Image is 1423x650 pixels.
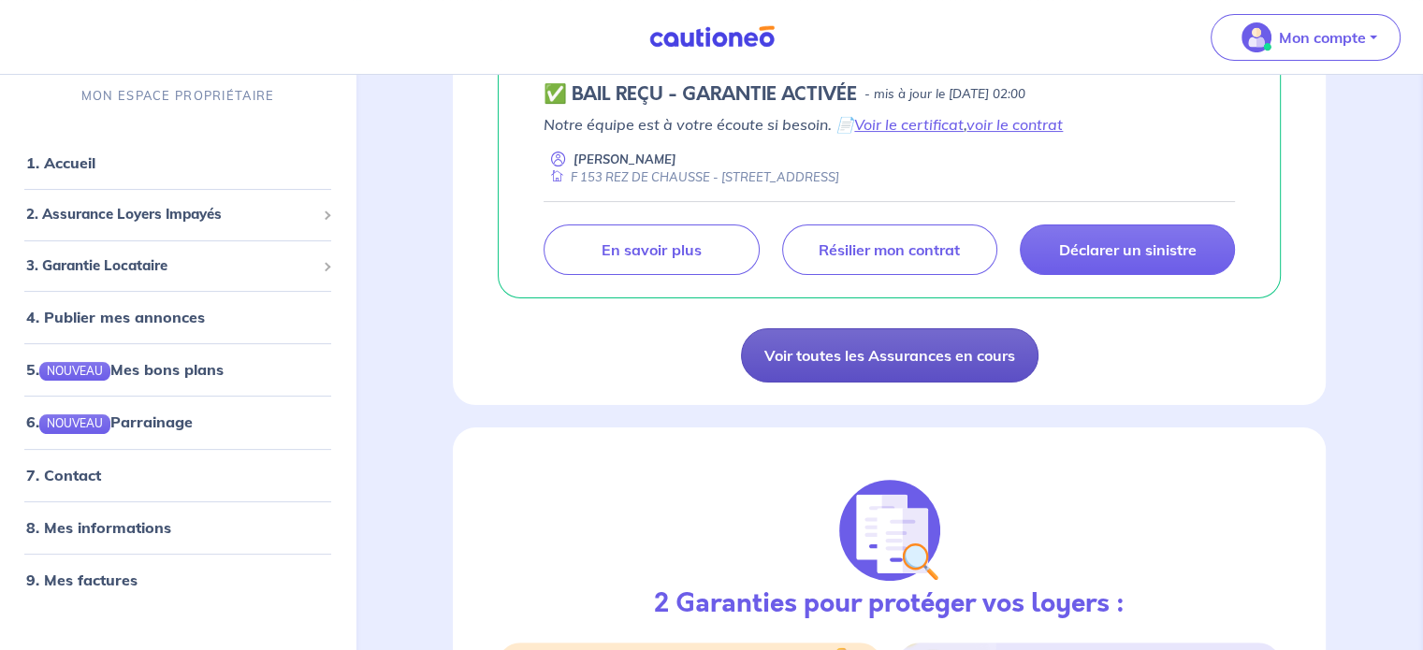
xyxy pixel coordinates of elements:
[7,404,348,441] div: 6.NOUVEAUParrainage
[1058,240,1196,259] p: Déclarer un sinistre
[544,83,857,106] h5: ✅ BAIL REÇU - GARANTIE ACTIVÉE
[966,115,1063,134] a: voir le contrat
[654,588,1125,620] h3: 2 Garanties pour protéger vos loyers :
[7,456,348,494] div: 7. Contact
[7,561,348,599] div: 9. Mes factures
[544,168,839,186] div: F 153 REZ DE CHAUSSE - [STREET_ADDRESS]
[854,115,964,134] a: Voir le certificat
[741,328,1038,383] a: Voir toutes les Assurances en cours
[544,113,1235,136] p: Notre équipe est à votre écoute si besoin. 📄 ,
[1020,224,1235,275] a: Déclarer un sinistre
[1279,26,1366,49] p: Mon compte
[26,154,95,173] a: 1. Accueil
[26,255,315,277] span: 3. Garantie Locataire
[574,151,676,168] p: [PERSON_NAME]
[7,248,348,284] div: 3. Garantie Locataire
[81,88,274,106] p: MON ESPACE PROPRIÉTAIRE
[26,309,205,327] a: 4. Publier mes annonces
[602,240,701,259] p: En savoir plus
[26,413,193,432] a: 6.NOUVEAUParrainage
[544,83,1235,106] div: state: CONTRACT-VALIDATED, Context: NEW,MAYBE-CERTIFICATE,ALONE,LESSOR-DOCUMENTS
[7,352,348,389] div: 5.NOUVEAUMes bons plans
[7,197,348,234] div: 2. Assurance Loyers Impayés
[26,571,138,589] a: 9. Mes factures
[26,361,224,380] a: 5.NOUVEAUMes bons plans
[1211,14,1401,61] button: illu_account_valid_menu.svgMon compte
[782,224,997,275] a: Résilier mon contrat
[7,509,348,546] div: 8. Mes informations
[544,224,759,275] a: En savoir plus
[26,466,101,484] a: 7. Contact
[7,299,348,337] div: 4. Publier mes annonces
[864,85,1025,104] p: - mis à jour le [DATE] 02:00
[819,240,960,259] p: Résilier mon contrat
[26,518,171,537] a: 8. Mes informations
[1241,22,1271,52] img: illu_account_valid_menu.svg
[839,480,940,581] img: justif-loupe
[642,25,782,49] img: Cautioneo
[7,145,348,182] div: 1. Accueil
[26,205,315,226] span: 2. Assurance Loyers Impayés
